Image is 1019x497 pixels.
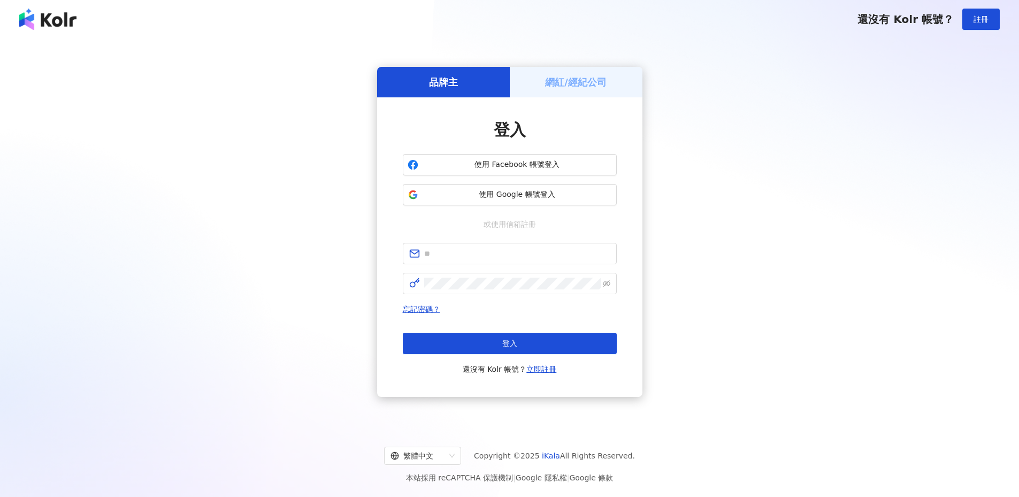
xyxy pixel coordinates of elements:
[403,154,617,175] button: 使用 Facebook 帳號登入
[423,159,612,170] span: 使用 Facebook 帳號登入
[403,305,440,314] a: 忘記密碼？
[502,339,517,348] span: 登入
[542,452,560,460] a: iKala
[463,363,557,376] span: 還沒有 Kolr 帳號？
[516,473,567,482] a: Google 隱私權
[569,473,613,482] a: Google 條款
[19,9,76,30] img: logo
[974,15,989,24] span: 註冊
[423,189,612,200] span: 使用 Google 帳號登入
[406,471,613,484] span: 本站採用 reCAPTCHA 保護機制
[429,75,458,89] h5: 品牌主
[474,449,635,462] span: Copyright © 2025 All Rights Reserved.
[526,365,556,373] a: 立即註冊
[857,13,954,26] span: 還沒有 Kolr 帳號？
[603,280,610,287] span: eye-invisible
[567,473,570,482] span: |
[390,447,445,464] div: 繁體中文
[513,473,516,482] span: |
[545,75,607,89] h5: 網紅/經紀公司
[403,184,617,205] button: 使用 Google 帳號登入
[403,333,617,354] button: 登入
[476,218,543,230] span: 或使用信箱註冊
[962,9,1000,30] button: 註冊
[494,120,526,139] span: 登入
